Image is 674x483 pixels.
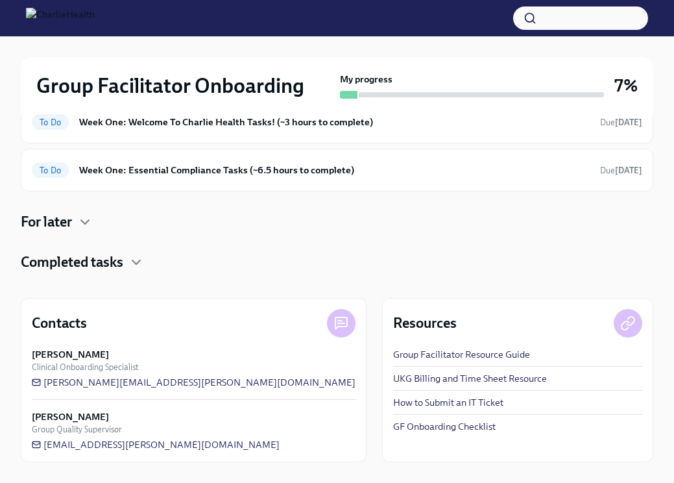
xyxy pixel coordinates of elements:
a: [EMAIL_ADDRESS][PERSON_NAME][DOMAIN_NAME] [32,438,280,451]
span: To Do [32,118,69,127]
h4: Contacts [32,314,87,333]
span: August 18th, 2025 10:00 [600,164,642,177]
strong: [PERSON_NAME] [32,348,109,361]
h4: Completed tasks [21,253,123,272]
h3: 7% [614,74,638,97]
a: UKG Billing and Time Sheet Resource [393,372,547,385]
a: To DoWeek One: Essential Compliance Tasks (~6.5 hours to complete)Due[DATE] [32,160,642,180]
a: How to Submit an IT Ticket [393,396,503,409]
a: [PERSON_NAME][EMAIL_ADDRESS][PERSON_NAME][DOMAIN_NAME] [32,376,355,389]
span: August 18th, 2025 10:00 [600,116,642,129]
span: Due [600,166,642,175]
h2: Group Facilitator Onboarding [36,73,304,99]
strong: [DATE] [615,118,642,127]
strong: [DATE] [615,166,642,175]
div: Completed tasks [21,253,653,272]
strong: [PERSON_NAME] [32,410,109,423]
h4: Resources [393,314,457,333]
strong: My progress [340,73,392,86]
span: Clinical Onboarding Specialist [32,361,138,373]
div: For later [21,212,653,232]
span: To Do [32,166,69,175]
h6: Week One: Essential Compliance Tasks (~6.5 hours to complete) [79,163,590,177]
span: Due [600,118,642,127]
h4: For later [21,212,72,232]
a: To DoWeek One: Welcome To Charlie Health Tasks! (~3 hours to complete)Due[DATE] [32,112,642,132]
h6: Week One: Welcome To Charlie Health Tasks! (~3 hours to complete) [79,115,590,129]
a: Group Facilitator Resource Guide [393,348,530,361]
img: CharlieHealth [26,8,95,29]
span: Group Quality Supervisor [32,423,122,436]
a: GF Onboarding Checklist [393,420,496,433]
